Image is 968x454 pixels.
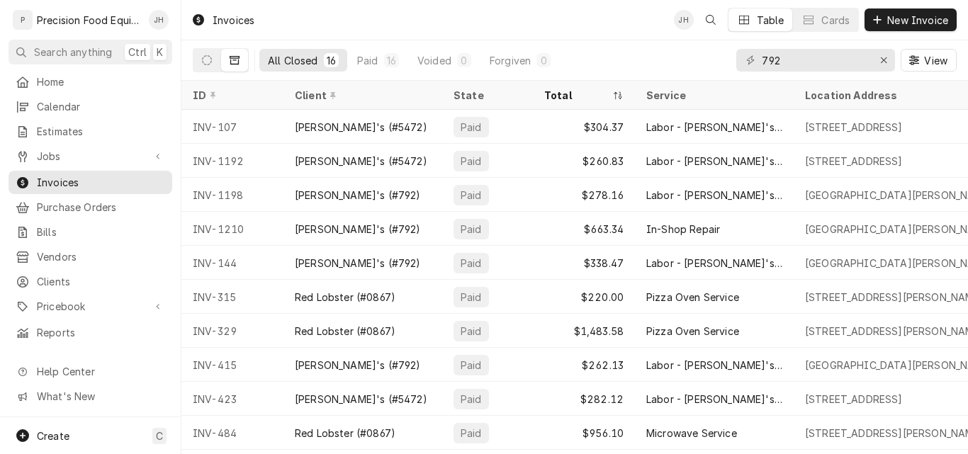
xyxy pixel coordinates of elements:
div: Paid [459,426,483,441]
div: $338.47 [533,246,635,280]
div: $282.12 [533,382,635,416]
div: [PERSON_NAME]'s (#792) [295,222,421,237]
div: INV-415 [181,348,283,382]
div: [STREET_ADDRESS] [805,120,903,135]
div: INV-423 [181,382,283,416]
span: Calendar [37,99,165,114]
div: Red Lobster (#0867) [295,290,395,305]
span: Vendors [37,249,165,264]
div: Paid [459,256,483,271]
div: Red Lobster (#0867) [295,426,395,441]
div: Paid [459,290,483,305]
button: Search anythingCtrlK [9,40,172,64]
div: Paid [459,222,483,237]
div: Jason Hertel's Avatar [149,10,169,30]
div: JH [674,10,694,30]
div: Forgiven [490,53,531,68]
div: Paid [459,188,483,203]
button: New Invoice [865,8,957,31]
span: Reports [37,325,165,340]
button: Open search [699,8,722,31]
div: Paid [357,53,378,68]
div: [PERSON_NAME]'s (#5472) [295,154,427,169]
a: Vendors [9,245,172,268]
div: Paid [459,120,483,135]
div: Microwave Service [646,426,737,441]
div: $262.13 [533,348,635,382]
span: Ctrl [128,45,147,59]
div: Labor - [PERSON_NAME]'s PM [646,256,782,271]
div: Red Lobster (#0867) [295,324,395,339]
div: $220.00 [533,280,635,314]
div: [STREET_ADDRESS] [805,392,903,407]
div: INV-315 [181,280,283,314]
div: Voided [417,53,451,68]
div: JH [149,10,169,30]
div: Cards [821,13,850,28]
span: Estimates [37,124,165,139]
div: [PERSON_NAME]'s (#792) [295,358,421,373]
div: P [13,10,33,30]
span: C [156,429,163,443]
div: [PERSON_NAME]'s (#5472) [295,392,427,407]
div: Service [646,88,780,103]
div: Jason Hertel's Avatar [674,10,694,30]
a: Home [9,70,172,93]
a: Go to Jobs [9,144,172,168]
div: INV-1198 [181,178,283,212]
div: [PERSON_NAME]'s (#792) [295,188,421,203]
a: Invoices [9,171,172,194]
div: INV-1210 [181,212,283,246]
span: K [157,45,163,59]
div: Labor - [PERSON_NAME]'s PM [646,358,782,373]
span: Purchase Orders [37,200,165,215]
div: 0 [539,53,548,68]
div: Labor - [PERSON_NAME]'s PM [646,392,782,407]
span: Create [37,430,69,442]
span: Invoices [37,175,165,190]
a: Calendar [9,95,172,118]
span: Search anything [34,45,112,59]
span: New Invoice [884,13,951,28]
div: Pizza Oven Service [646,290,739,305]
button: View [901,49,957,72]
button: Erase input [872,49,895,72]
div: INV-1192 [181,144,283,178]
div: [PERSON_NAME]'s (#792) [295,256,421,271]
a: Go to Pricebook [9,295,172,318]
div: [PERSON_NAME]'s (#5472) [295,120,427,135]
div: ID [193,88,269,103]
div: [STREET_ADDRESS] [805,154,903,169]
div: $260.83 [533,144,635,178]
div: Labor - [PERSON_NAME]'s PM [646,120,782,135]
div: $956.10 [533,416,635,450]
div: All Closed [268,53,318,68]
a: Clients [9,270,172,293]
div: $304.37 [533,110,635,144]
div: State [454,88,522,103]
div: $278.16 [533,178,635,212]
div: 16 [327,53,336,68]
a: Bills [9,220,172,244]
div: Paid [459,154,483,169]
span: Help Center [37,364,164,379]
div: $663.34 [533,212,635,246]
span: Jobs [37,149,144,164]
div: Paid [459,324,483,339]
a: Go to What's New [9,385,172,408]
input: Keyword search [762,49,868,72]
div: Pizza Oven Service [646,324,739,339]
span: Home [37,74,165,89]
div: INV-144 [181,246,283,280]
div: Paid [459,392,483,407]
a: Purchase Orders [9,195,172,219]
div: 0 [460,53,468,68]
span: View [921,53,950,68]
div: INV-329 [181,314,283,348]
a: Go to Help Center [9,360,172,383]
div: Client [295,88,428,103]
div: $1,483.58 [533,314,635,348]
div: INV-107 [181,110,283,144]
div: 16 [387,53,396,68]
div: In-Shop Repair [646,222,720,237]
